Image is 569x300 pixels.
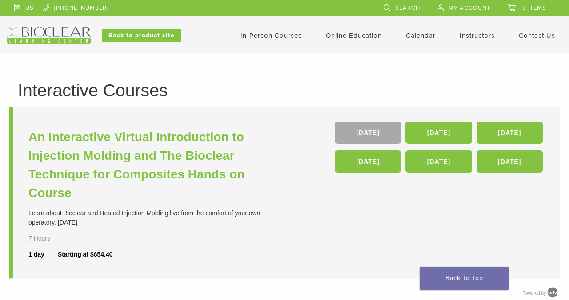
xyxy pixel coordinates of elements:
div: 1 day [28,250,58,259]
a: Online Education [326,32,382,39]
a: An Interactive Virtual Introduction to Injection Molding and The Bioclear Technique for Composite... [28,128,287,202]
div: Starting at $654.40 [58,250,113,259]
img: Arlo training & Event Software [546,286,559,299]
h1: Interactive Courses [18,82,551,99]
a: Calendar [406,32,436,39]
span: 0 items [522,4,546,12]
span: Search [395,4,420,12]
img: Bioclear [7,27,91,44]
a: [DATE] [335,150,401,173]
a: Back to product site [102,29,181,42]
a: In-Person Courses [240,32,302,39]
a: [DATE] [335,122,401,144]
a: Back To Top [420,267,509,290]
div: , , , , , [335,122,545,177]
a: [DATE] [405,150,472,173]
a: Instructors [460,32,495,39]
a: [DATE] [477,122,543,144]
div: 7 Hours [28,234,67,243]
span: My Account [449,4,490,12]
div: Learn about Bioclear and Heated Injection Molding live from the comfort of your own operatory. [D... [28,209,287,227]
a: [DATE] [405,122,472,144]
a: [DATE] [477,150,543,173]
a: Powered by [522,291,560,296]
a: Contact Us [519,32,555,39]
